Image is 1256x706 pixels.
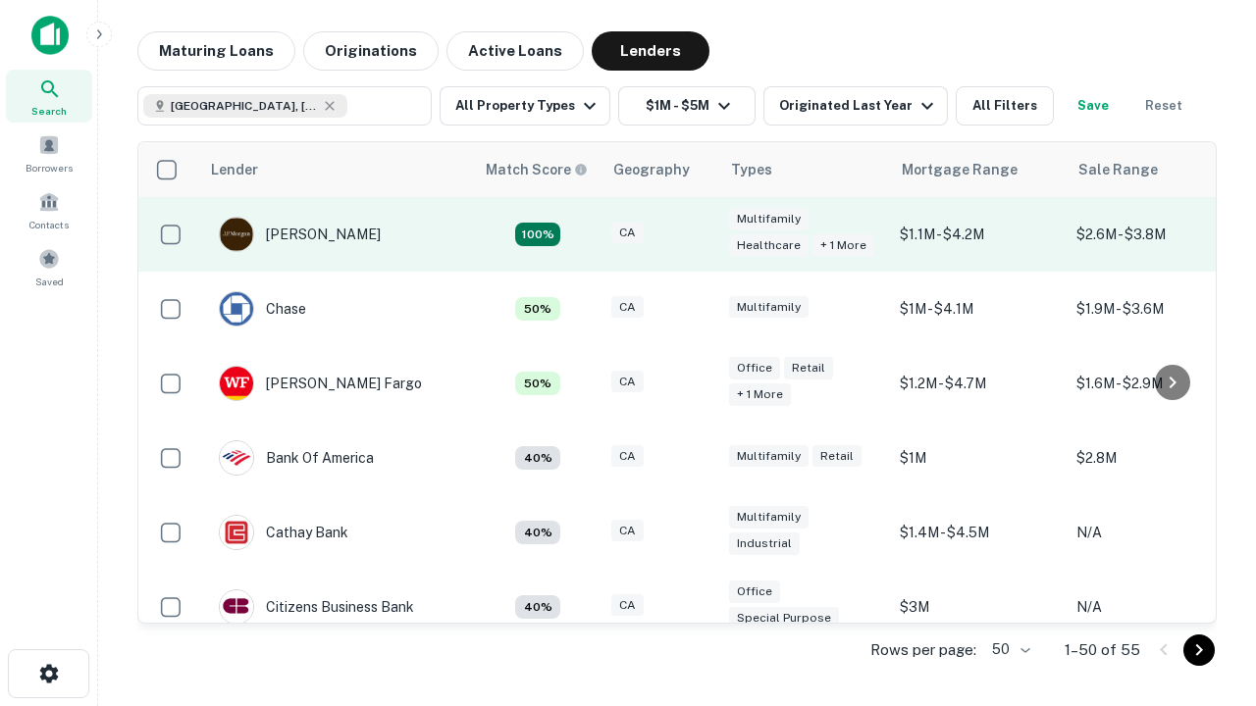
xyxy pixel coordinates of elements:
[486,159,588,180] div: Capitalize uses an advanced AI algorithm to match your search with the best lender. The match sco...
[220,292,253,326] img: picture
[729,506,809,529] div: Multifamily
[1065,638,1140,662] p: 1–50 of 55
[6,70,92,123] a: Search
[719,142,890,197] th: Types
[592,31,709,71] button: Lenders
[784,357,833,379] div: Retail
[515,223,560,246] div: Matching Properties: 18, hasApolloMatch: undefined
[220,590,253,624] img: picture
[1183,634,1215,666] button: Go to next page
[890,495,1067,570] td: $1.4M - $4.5M
[6,183,92,236] a: Contacts
[611,371,644,393] div: CA
[729,208,809,230] div: Multifamily
[1062,86,1125,126] button: Save your search to get updates of matches that match your search criteria.
[729,580,780,603] div: Office
[729,445,809,468] div: Multifamily
[1067,142,1243,197] th: Sale Range
[26,160,73,176] span: Borrowers
[890,570,1067,644] td: $3M
[220,441,253,475] img: picture
[729,607,839,630] div: Special Purpose
[729,532,800,555] div: Industrial
[219,366,422,401] div: [PERSON_NAME] Fargo
[1067,421,1243,495] td: $2.8M
[812,445,862,468] div: Retail
[890,197,1067,272] td: $1.1M - $4.2M
[611,594,644,617] div: CA
[199,142,474,197] th: Lender
[1067,346,1243,421] td: $1.6M - $2.9M
[220,367,253,400] img: picture
[870,638,976,662] p: Rows per page:
[219,589,414,625] div: Citizens Business Bank
[984,635,1033,664] div: 50
[440,86,610,126] button: All Property Types
[1067,197,1243,272] td: $2.6M - $3.8M
[446,31,584,71] button: Active Loans
[515,521,560,544] div: Matching Properties: 4, hasApolloMatch: undefined
[515,595,560,619] div: Matching Properties: 4, hasApolloMatch: undefined
[611,520,644,542] div: CA
[729,296,809,319] div: Multifamily
[220,218,253,251] img: picture
[890,346,1067,421] td: $1.2M - $4.7M
[1132,86,1195,126] button: Reset
[602,142,719,197] th: Geography
[6,240,92,293] a: Saved
[35,274,64,289] span: Saved
[779,94,939,118] div: Originated Last Year
[219,217,381,252] div: [PERSON_NAME]
[515,297,560,321] div: Matching Properties: 5, hasApolloMatch: undefined
[956,86,1054,126] button: All Filters
[611,222,644,244] div: CA
[29,217,69,232] span: Contacts
[303,31,439,71] button: Originations
[31,16,69,55] img: capitalize-icon.png
[6,126,92,179] a: Borrowers
[611,445,644,468] div: CA
[31,103,67,119] span: Search
[1158,549,1256,643] iframe: Chat Widget
[515,446,560,470] div: Matching Properties: 4, hasApolloMatch: undefined
[611,296,644,319] div: CA
[890,272,1067,346] td: $1M - $4.1M
[729,357,780,379] div: Office
[1067,570,1243,644] td: N/A
[1067,495,1243,570] td: N/A
[1067,272,1243,346] td: $1.9M - $3.6M
[902,158,1018,181] div: Mortgage Range
[486,159,584,180] h6: Match Score
[1078,158,1158,181] div: Sale Range
[211,158,258,181] div: Lender
[812,234,874,257] div: + 1 more
[219,440,374,476] div: Bank Of America
[731,158,772,181] div: Types
[729,234,809,257] div: Healthcare
[219,291,306,327] div: Chase
[219,515,348,550] div: Cathay Bank
[220,516,253,549] img: picture
[618,86,756,126] button: $1M - $5M
[474,142,602,197] th: Capitalize uses an advanced AI algorithm to match your search with the best lender. The match sco...
[613,158,690,181] div: Geography
[763,86,948,126] button: Originated Last Year
[890,142,1067,197] th: Mortgage Range
[729,383,791,406] div: + 1 more
[137,31,295,71] button: Maturing Loans
[515,372,560,395] div: Matching Properties: 5, hasApolloMatch: undefined
[171,97,318,115] span: [GEOGRAPHIC_DATA], [GEOGRAPHIC_DATA], [GEOGRAPHIC_DATA]
[890,421,1067,495] td: $1M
